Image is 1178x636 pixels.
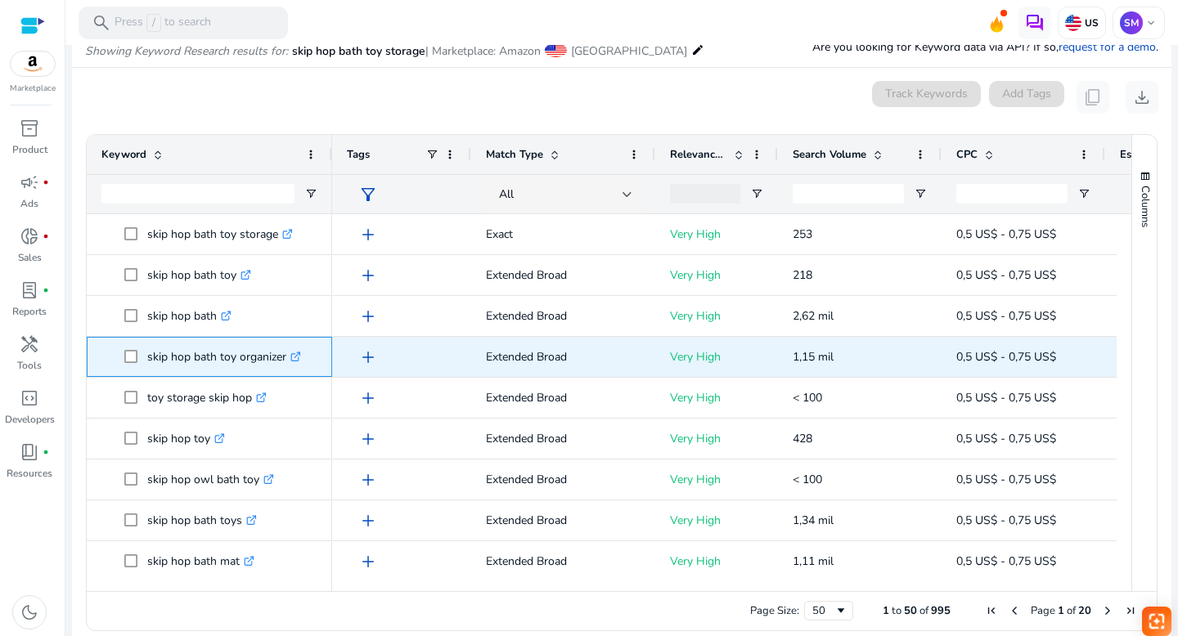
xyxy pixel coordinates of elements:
p: skip hop bath [147,299,232,333]
p: Extended Broad [486,340,641,374]
img: amazon.svg [11,52,55,76]
span: add [358,552,378,571]
p: Extended Broad [486,504,641,537]
div: Page Size: [750,603,799,618]
p: skip hop owl bath toy [147,463,274,496]
span: search [92,13,111,33]
span: add [358,347,378,367]
p: Press to search [115,14,211,32]
span: Page [1031,603,1055,618]
span: 0,5 US$ - 0,75 US$ [956,349,1056,365]
span: inventory_2 [20,119,39,138]
p: Very High [670,258,763,292]
p: Ads [20,196,38,211]
p: Extended Broad [486,258,641,292]
p: Sales [18,250,42,265]
span: < 100 [793,472,822,487]
p: Resources [7,466,52,481]
span: to [892,603,901,618]
span: code_blocks [20,388,39,408]
span: Tags [347,147,370,162]
p: SM [1120,11,1143,34]
span: handyman [20,334,39,354]
span: [GEOGRAPHIC_DATA] [571,43,687,59]
mat-icon: edit [691,40,704,60]
span: campaign [20,172,39,192]
p: Marketplace [10,83,56,95]
span: 1,11 mil [793,553,834,569]
span: 1,34 mil [793,513,834,528]
span: fiber_manual_record [43,233,49,240]
p: Developers [5,412,55,427]
span: 0,5 US$ - 0,75 US$ [956,553,1056,569]
span: 253 [793,226,812,242]
span: filter_alt [358,185,378,204]
span: 0,5 US$ - 0,75 US$ [956,390,1056,405]
p: Exact [486,217,641,251]
span: add [358,225,378,244]
span: 428 [793,431,812,446]
input: Keyword Filter Input [101,184,294,204]
button: Open Filter Menu [750,187,763,200]
p: skip hop bath toy [147,258,251,292]
span: 20 [1078,603,1091,618]
div: Next Page [1101,604,1114,617]
p: Extended Broad [486,463,641,496]
p: Very High [670,217,763,251]
span: add [358,511,378,531]
p: Tools [17,358,42,373]
p: Reports [12,304,47,319]
div: Page Size [804,601,853,620]
p: skip hop bath mat [147,544,254,578]
span: of [1067,603,1076,618]
button: download [1126,81,1158,114]
span: 1,15 mil [793,349,834,365]
div: Last Page [1124,604,1137,617]
span: 0,5 US$ - 0,75 US$ [956,513,1056,528]
i: Showing Keyword Research results for: [85,43,288,59]
span: 0,5 US$ - 0,75 US$ [956,267,1056,283]
img: us.svg [1065,15,1081,31]
span: book_4 [20,442,39,462]
p: Very High [670,340,763,374]
button: Open Filter Menu [1077,187,1090,200]
p: Very High [670,544,763,578]
p: skip hop toy [147,422,225,455]
span: fiber_manual_record [43,287,49,293]
p: Very High [670,504,763,537]
span: keyboard_arrow_down [1144,16,1158,29]
p: Very High [670,299,763,333]
span: add [358,266,378,285]
p: Extended Broad [486,381,641,414]
span: Search Volume [793,147,866,162]
span: 0,5 US$ - 0,75 US$ [956,431,1056,446]
button: Open Filter Menu [914,187,927,200]
span: add [358,470,378,490]
div: First Page [985,604,998,617]
span: Keyword [101,147,146,162]
p: skip hop bath toy storage [147,217,293,251]
p: US [1081,16,1099,29]
span: dark_mode [20,602,39,622]
p: Extended Broad [486,544,641,578]
span: 218 [793,267,812,283]
p: Very High [670,381,763,414]
p: Extended Broad [486,299,641,333]
span: lab_profile [20,280,39,300]
span: 0,5 US$ - 0,75 US$ [956,226,1056,242]
span: 0,5 US$ - 0,75 US$ [956,308,1056,324]
p: Extended Broad [486,422,641,455]
span: 2,62 mil [793,308,834,324]
div: 50 [812,603,834,618]
span: Relevance Score [670,147,727,162]
span: | Marketplace: Amazon [425,43,541,59]
span: add [358,307,378,326]
p: Very High [670,463,763,496]
span: 995 [931,603,951,618]
span: Match Type [486,147,543,162]
input: Search Volume Filter Input [793,184,904,204]
span: fiber_manual_record [43,449,49,455]
span: skip hop bath toy storage [292,43,425,59]
span: Columns [1138,186,1153,227]
span: fiber_manual_record [43,179,49,186]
